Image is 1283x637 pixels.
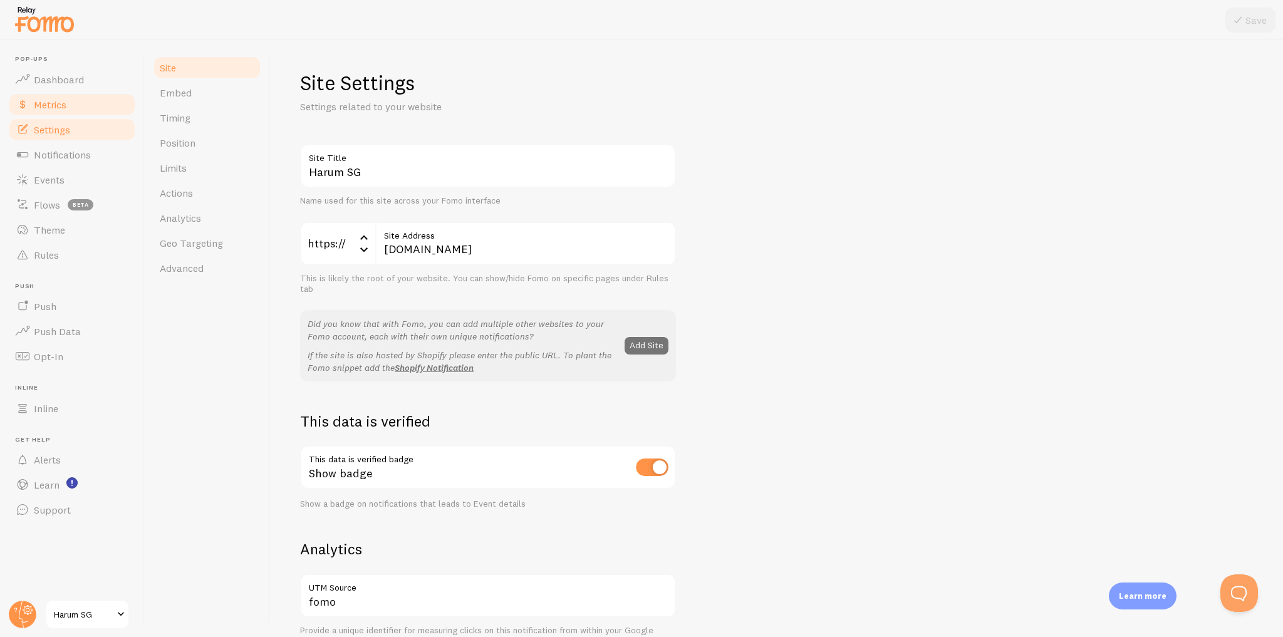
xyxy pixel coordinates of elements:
[300,222,375,266] div: https://
[34,504,71,516] span: Support
[152,205,262,230] a: Analytics
[8,344,137,369] a: Opt-In
[1109,583,1177,609] div: Learn more
[34,199,60,211] span: Flows
[160,162,187,174] span: Limits
[34,325,81,338] span: Push Data
[1119,590,1166,602] p: Learn more
[160,86,192,99] span: Embed
[34,350,63,363] span: Opt-In
[15,436,137,444] span: Get Help
[68,199,93,210] span: beta
[54,607,113,622] span: Harum SG
[152,130,262,155] a: Position
[8,167,137,192] a: Events
[8,117,137,142] a: Settings
[300,144,676,165] label: Site Title
[160,237,223,249] span: Geo Targeting
[152,230,262,256] a: Geo Targeting
[13,3,76,35] img: fomo-relay-logo-orange.svg
[8,497,137,522] a: Support
[308,318,617,343] p: Did you know that with Fomo, you can add multiple other websites to your Fomo account, each with ...
[1220,574,1258,612] iframe: Help Scout Beacon - Open
[8,192,137,217] a: Flows beta
[8,294,137,319] a: Push
[308,349,617,374] p: If the site is also hosted by Shopify please enter the public URL. To plant the Fomo snippet add the
[34,479,60,491] span: Learn
[34,300,56,313] span: Push
[375,222,676,266] input: myhonestcompany.com
[152,80,262,105] a: Embed
[34,224,65,236] span: Theme
[34,249,59,261] span: Rules
[8,142,137,167] a: Notifications
[152,105,262,130] a: Timing
[8,242,137,267] a: Rules
[15,55,137,63] span: Pop-ups
[160,212,201,224] span: Analytics
[152,256,262,281] a: Advanced
[8,319,137,344] a: Push Data
[34,453,61,466] span: Alerts
[300,499,676,510] div: Show a badge on notifications that leads to Event details
[375,222,676,243] label: Site Address
[395,362,474,373] a: Shopify Notification
[8,472,137,497] a: Learn
[34,173,65,186] span: Events
[160,111,190,124] span: Timing
[300,70,676,96] h1: Site Settings
[34,73,84,86] span: Dashboard
[300,445,676,491] div: Show badge
[300,100,601,114] p: Settings related to your website
[15,282,137,291] span: Push
[8,67,137,92] a: Dashboard
[300,574,676,595] label: UTM Source
[300,539,676,559] h2: Analytics
[34,148,91,161] span: Notifications
[625,337,668,355] button: Add Site
[34,98,66,111] span: Metrics
[45,599,130,629] a: Harum SG
[8,92,137,117] a: Metrics
[160,187,193,199] span: Actions
[8,217,137,242] a: Theme
[160,61,176,74] span: Site
[152,55,262,80] a: Site
[160,262,204,274] span: Advanced
[160,137,195,149] span: Position
[300,195,676,207] div: Name used for this site across your Fomo interface
[66,477,78,489] svg: <p>Watch New Feature Tutorials!</p>
[8,396,137,421] a: Inline
[34,402,58,415] span: Inline
[34,123,70,136] span: Settings
[15,384,137,392] span: Inline
[300,273,676,295] div: This is likely the root of your website. You can show/hide Fomo on specific pages under Rules tab
[8,447,137,472] a: Alerts
[152,180,262,205] a: Actions
[300,412,676,431] h2: This data is verified
[152,155,262,180] a: Limits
